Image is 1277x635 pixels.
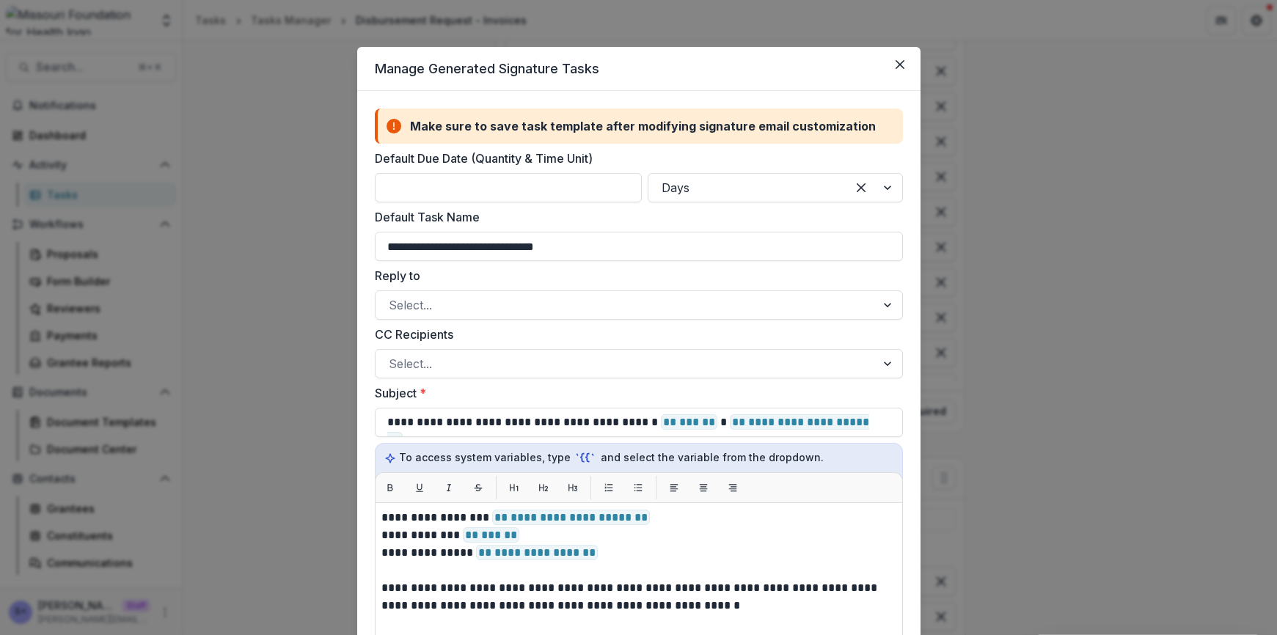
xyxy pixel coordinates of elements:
[597,476,621,499] button: List
[561,476,585,499] button: H3
[437,476,461,499] button: Italic
[378,476,402,499] button: Bold
[375,326,894,343] label: CC Recipients
[466,476,490,499] button: Strikethrough
[849,176,873,199] div: Clear selected options
[408,476,431,499] button: Underline
[410,117,876,135] div: Make sure to save task template after modifying signature email customization
[532,476,555,499] button: H2
[692,476,715,499] button: Align center
[375,208,894,226] label: Default Task Name
[888,53,912,76] button: Close
[384,449,893,466] p: To access system variables, type and select the variable from the dropdown.
[721,476,744,499] button: Align right
[375,267,894,285] label: Reply to
[357,47,921,91] header: Manage Generated Signature Tasks
[375,150,894,167] label: Default Due Date (Quantity & Time Unit)
[626,476,650,499] button: List
[502,476,526,499] button: H1
[375,384,894,402] label: Subject
[574,450,599,466] code: `{{`
[662,476,686,499] button: Align left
